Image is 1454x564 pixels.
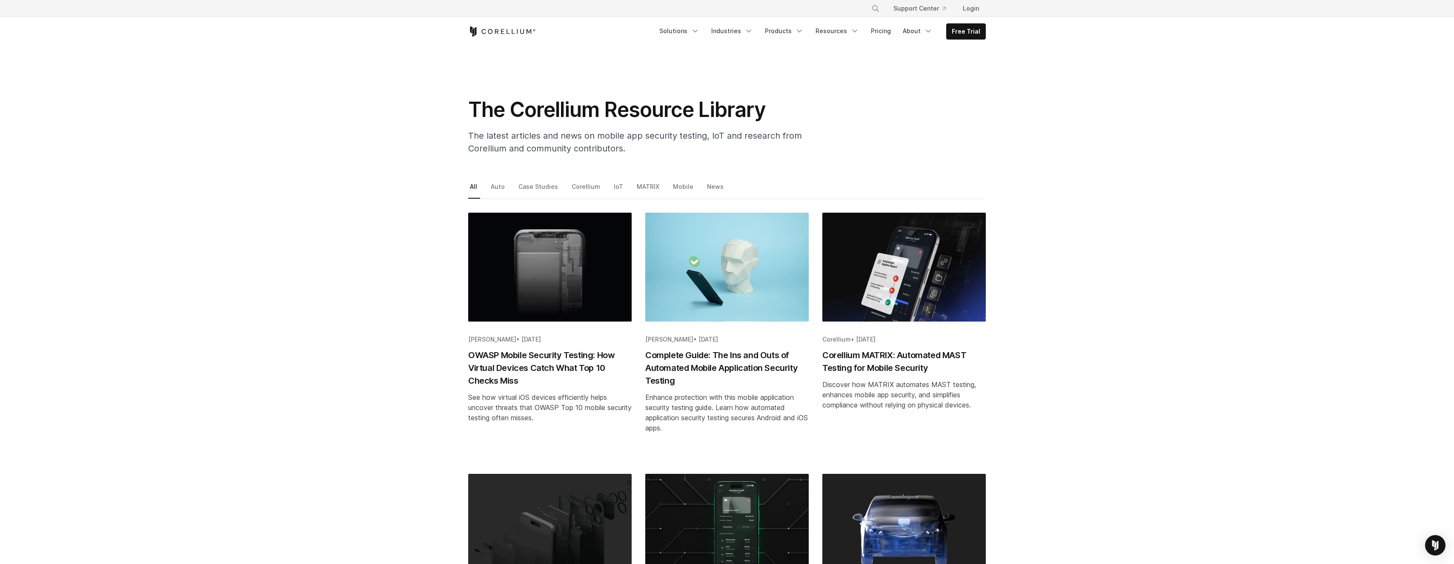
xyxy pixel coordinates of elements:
[645,349,809,387] h2: Complete Guide: The Ins and Outs of Automated Mobile Application Security Testing
[468,336,516,343] span: [PERSON_NAME]
[517,181,561,199] a: Case Studies
[671,181,696,199] a: Mobile
[822,336,851,343] span: Corellium
[635,181,662,199] a: MATRIX
[956,1,986,16] a: Login
[468,213,632,322] img: OWASP Mobile Security Testing: How Virtual Devices Catch What Top 10 Checks Miss
[468,131,802,154] span: The latest articles and news on mobile app security testing, IoT and research from Corellium and ...
[468,392,632,423] div: See how virtual iOS devices efficiently helps uncover threats that OWASP Top 10 mobile security t...
[861,1,986,16] div: Navigation Menu
[468,181,480,199] a: All
[706,23,758,39] a: Industries
[822,213,986,460] a: Blog post summary: Corellium MATRIX: Automated MAST Testing for Mobile Security
[654,23,986,40] div: Navigation Menu
[521,336,541,343] span: [DATE]
[1425,535,1445,555] div: Open Intercom Messenger
[887,1,953,16] a: Support Center
[645,213,809,322] img: Complete Guide: The Ins and Outs of Automated Mobile Application Security Testing
[947,24,985,39] a: Free Trial
[489,181,508,199] a: Auto
[822,335,986,344] div: •
[570,181,603,199] a: Corellium
[856,336,876,343] span: [DATE]
[645,335,809,344] div: •
[866,23,896,39] a: Pricing
[468,335,632,344] div: •
[810,23,864,39] a: Resources
[705,181,727,199] a: News
[822,213,986,322] img: Corellium MATRIX: Automated MAST Testing for Mobile Security
[698,336,718,343] span: [DATE]
[468,213,632,460] a: Blog post summary: OWASP Mobile Security Testing: How Virtual Devices Catch What Top 10 Checks Miss
[898,23,938,39] a: About
[468,349,632,387] h2: OWASP Mobile Security Testing: How Virtual Devices Catch What Top 10 Checks Miss
[645,392,809,433] div: Enhance protection with this mobile application security testing guide. Learn how automated appli...
[868,1,883,16] button: Search
[822,379,986,410] div: Discover how MATRIX automates MAST testing, enhances mobile app security, and simplifies complian...
[468,26,536,37] a: Corellium Home
[654,23,704,39] a: Solutions
[612,181,626,199] a: IoT
[468,97,809,122] h1: The Corellium Resource Library
[822,349,986,374] h2: Corellium MATRIX: Automated MAST Testing for Mobile Security
[645,213,809,460] a: Blog post summary: Complete Guide: The Ins and Outs of Automated Mobile Application Security Testing
[645,336,693,343] span: [PERSON_NAME]
[760,23,809,39] a: Products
